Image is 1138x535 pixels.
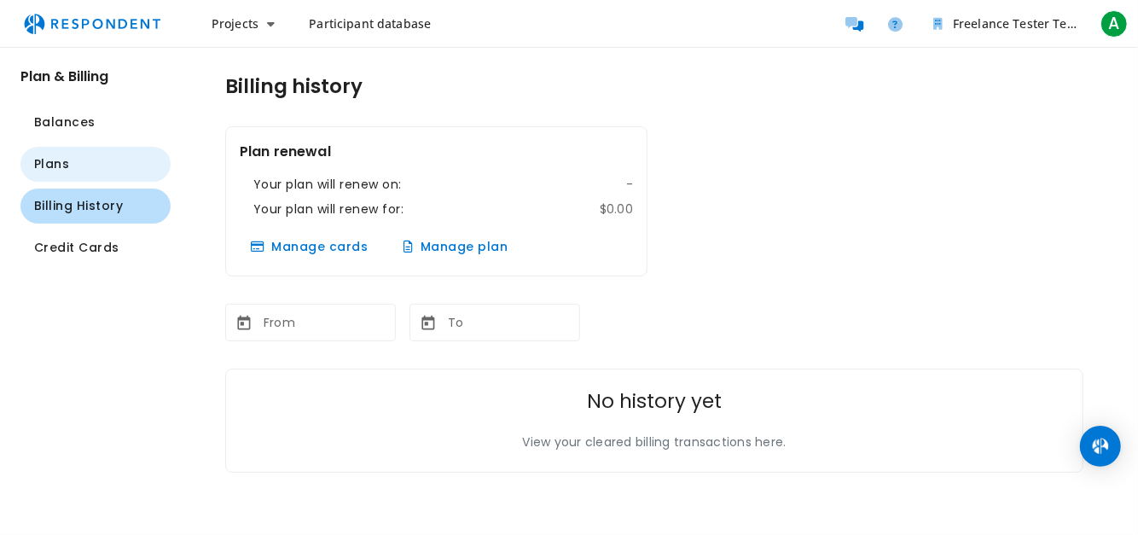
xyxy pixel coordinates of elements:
button: Manage plan [393,232,520,262]
p: View your cleared billing transactions here. [523,433,787,451]
button: Manage cards [240,232,380,262]
button: A [1097,9,1131,39]
div: Open Intercom Messenger [1080,426,1121,467]
span: A [1100,10,1128,38]
span: Balances [34,113,96,131]
button: md-calendar [413,309,443,340]
dd: - [626,176,633,194]
a: Participant database [295,9,444,39]
span: Participant database [309,15,431,32]
h2: No history yet [587,390,722,414]
span: Freelance Tester Team [953,15,1085,32]
span: Plans [34,155,70,173]
span: Billing History [34,197,124,215]
dt: Your plan will renew on: [253,176,402,194]
button: md-calendar [229,309,258,340]
h1: Billing history [225,75,363,99]
button: Navigate to Balances [20,105,171,140]
h2: Plan & Billing [20,68,171,84]
a: Help and support [879,7,913,41]
button: Navigate to Billing History [20,189,171,224]
a: Message participants [838,7,872,41]
button: Projects [198,9,288,39]
dt: Your plan will renew for: [253,201,404,218]
h2: Plan renewal [240,141,331,162]
input: To [448,314,550,336]
button: Freelance Tester Team [920,9,1090,39]
button: Navigate to Credit Cards [20,230,171,265]
button: Navigate to Plans [20,147,171,182]
dd: $0.00 [600,201,633,218]
span: Projects [212,15,258,32]
img: respondent-logo.png [14,8,171,40]
input: From [264,314,366,336]
span: Credit Cards [34,239,119,257]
